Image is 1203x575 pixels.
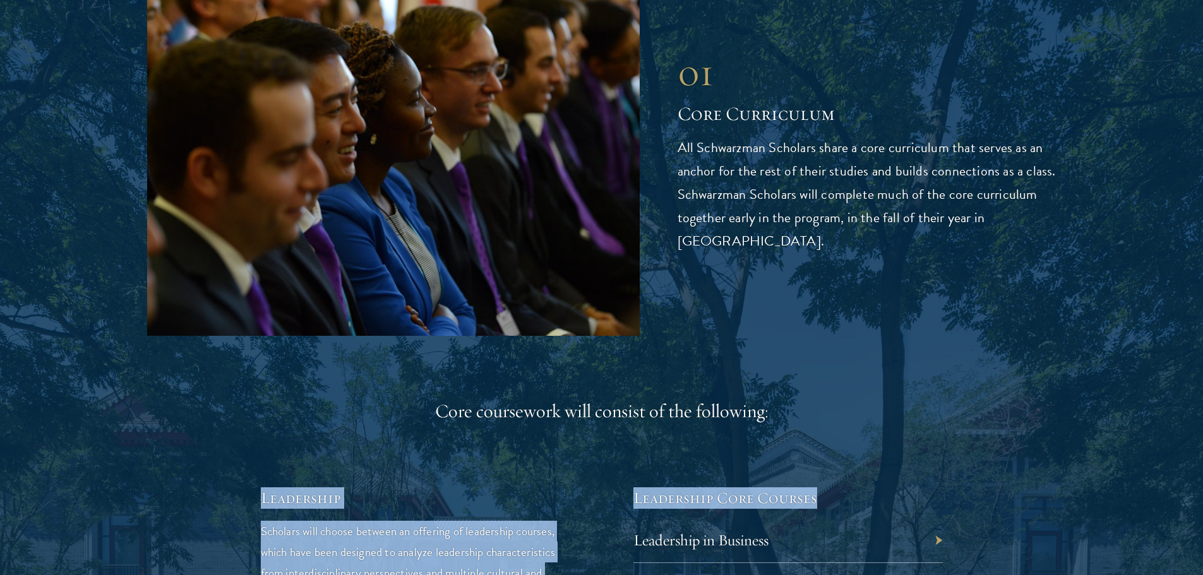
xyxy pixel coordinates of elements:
[633,487,943,509] h5: Leadership Core Courses
[633,530,769,550] a: Leadership in Business
[678,102,1056,127] h2: Core Curriculum
[678,50,1056,95] div: 01
[678,136,1056,253] p: All Schwarzman Scholars share a core curriculum that serves as an anchor for the rest of their st...
[261,399,943,424] div: Core coursework will consist of the following:
[261,487,570,509] h5: Leadership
